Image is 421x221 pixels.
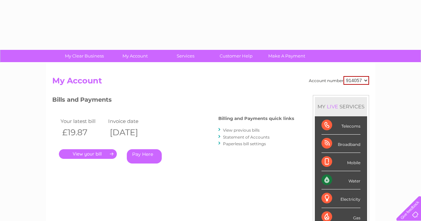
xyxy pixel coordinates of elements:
th: [DATE] [106,126,154,139]
div: Broadband [321,135,360,153]
td: Your latest bill [59,117,107,126]
a: Customer Help [209,50,264,62]
a: Paperless bill settings [223,141,266,146]
div: Water [321,171,360,189]
div: MY SERVICES [315,97,367,116]
h2: My Account [52,76,369,89]
th: £19.87 [59,126,107,139]
a: My Clear Business [57,50,112,62]
h4: Billing and Payments quick links [218,116,294,121]
td: Invoice date [106,117,154,126]
div: Account number [309,76,369,85]
a: View previous bills [223,128,260,133]
div: Mobile [321,153,360,171]
a: . [59,149,117,159]
div: Telecoms [321,116,360,135]
h3: Bills and Payments [52,95,294,107]
a: My Account [107,50,162,62]
a: Pay Here [127,149,162,164]
a: Services [158,50,213,62]
div: Electricity [321,189,360,208]
a: Statement of Accounts [223,135,270,140]
div: LIVE [325,103,339,110]
a: Make A Payment [259,50,314,62]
